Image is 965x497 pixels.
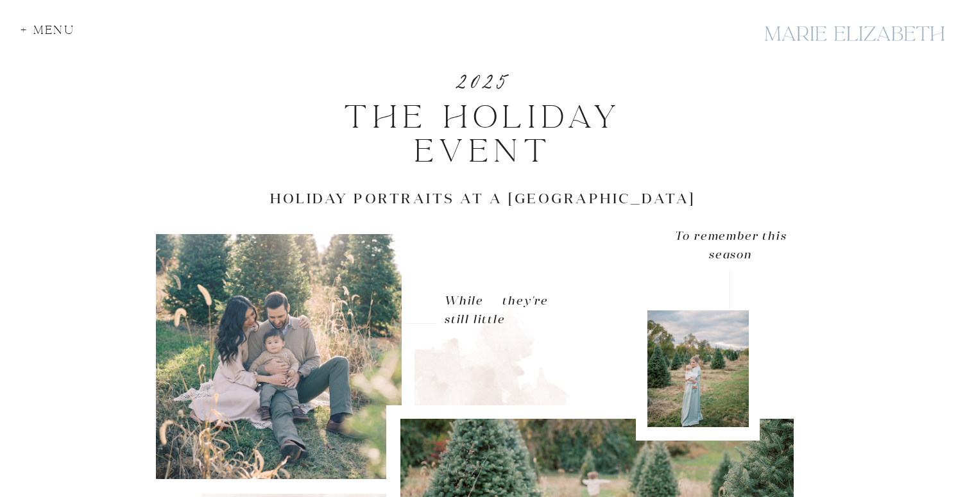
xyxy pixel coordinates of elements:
p: While they're still little [444,292,548,347]
p: The Holiday Event [232,101,733,131]
p: To remember this season [673,227,787,264]
div: + Menu [21,24,83,42]
p: 2025 [458,44,508,101]
h3: Holiday portraits at a [GEOGRAPHIC_DATA] [200,190,766,210]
